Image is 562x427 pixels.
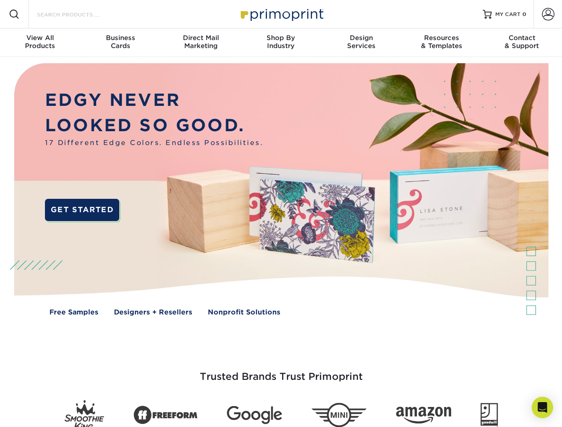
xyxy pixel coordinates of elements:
img: Goodwill [481,403,498,427]
div: Cards [80,34,160,50]
a: GET STARTED [45,199,119,221]
a: DesignServices [321,28,401,57]
span: 17 Different Edge Colors. Endless Possibilities. [45,138,263,148]
span: Contact [482,34,562,42]
h3: Trusted Brands Trust Primoprint [21,350,542,393]
p: EDGY NEVER [45,88,263,113]
div: Services [321,34,401,50]
a: Nonprofit Solutions [208,307,280,318]
span: Resources [401,34,481,42]
div: & Support [482,34,562,50]
span: Direct Mail [161,34,241,42]
span: Business [80,34,160,42]
a: Designers + Resellers [114,307,192,318]
img: Amazon [396,407,451,424]
a: Direct MailMarketing [161,28,241,57]
span: MY CART [495,11,521,18]
iframe: Google Customer Reviews [2,400,76,424]
a: Contact& Support [482,28,562,57]
img: Google [227,406,282,424]
div: Industry [241,34,321,50]
div: Open Intercom Messenger [532,397,553,418]
a: Resources& Templates [401,28,481,57]
input: SEARCH PRODUCTS..... [36,9,123,20]
div: & Templates [401,34,481,50]
a: BusinessCards [80,28,160,57]
img: Primoprint [237,4,326,24]
span: Shop By [241,34,321,42]
span: Design [321,34,401,42]
p: LOOKED SO GOOD. [45,113,263,138]
a: Free Samples [49,307,98,318]
span: 0 [522,11,526,17]
a: Shop ByIndustry [241,28,321,57]
div: Marketing [161,34,241,50]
